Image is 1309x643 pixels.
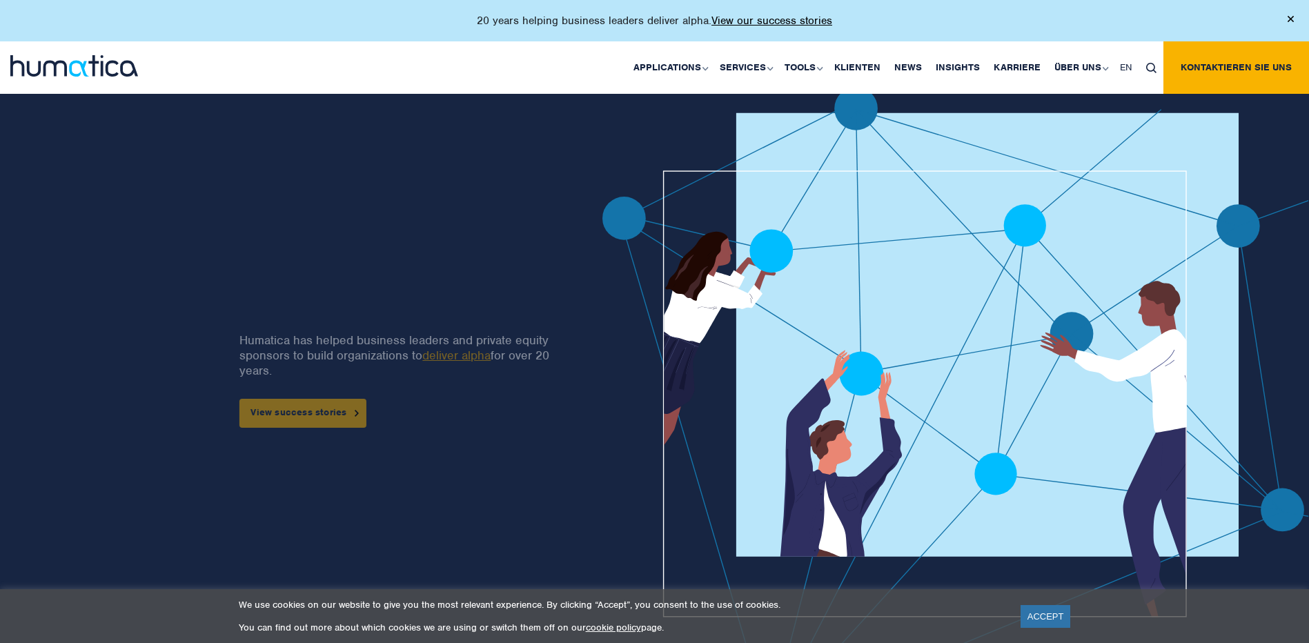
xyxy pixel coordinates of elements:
[778,41,827,94] a: Tools
[355,410,359,416] img: arrowicon
[239,399,366,428] a: View success stories
[239,622,1003,633] p: You can find out more about which cookies we are using or switch them off on our page.
[929,41,987,94] a: Insights
[887,41,929,94] a: News
[1021,605,1071,628] a: ACCEPT
[239,599,1003,611] p: We use cookies on our website to give you the most relevant experience. By clicking “Accept”, you...
[1047,41,1113,94] a: Über uns
[827,41,887,94] a: Klienten
[1113,41,1139,94] a: EN
[10,55,138,77] img: logo
[987,41,1047,94] a: Karriere
[586,622,641,633] a: cookie policy
[239,333,558,378] p: Humatica has helped business leaders and private equity sponsors to build organizations to for ov...
[627,41,713,94] a: Applications
[477,14,832,28] p: 20 years helping business leaders deliver alpha.
[1146,63,1157,73] img: search_icon
[711,14,832,28] a: View our success stories
[1163,41,1309,94] a: Kontaktieren Sie uns
[1120,61,1132,73] span: EN
[713,41,778,94] a: Services
[422,348,491,363] a: deliver alpha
